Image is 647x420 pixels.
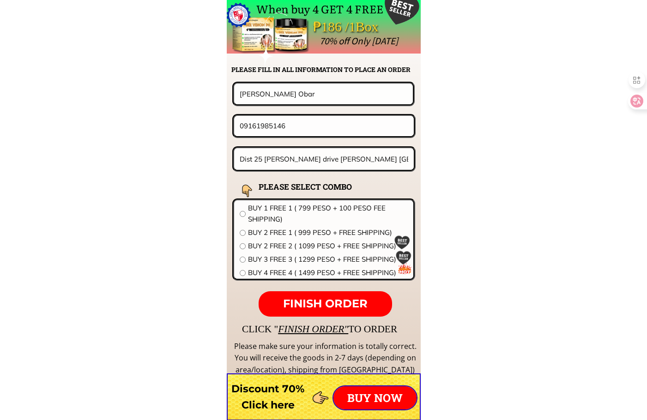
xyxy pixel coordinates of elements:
[333,386,417,409] p: BUY NOW
[237,148,411,170] input: Address
[237,116,411,136] input: Phone number
[233,341,417,376] div: Please make sure your information is totally correct. You will receive the goods in 2-7 days (dep...
[237,84,410,104] input: Your name
[283,297,368,310] span: FINISH ORDER
[259,180,375,193] h2: PLEASE SELECT COMBO
[248,240,408,252] span: BUY 2 FREE 2 ( 1099 PESO + FREE SHIPPING)
[231,65,420,75] h2: PLEASE FILL IN ALL INFORMATION TO PLACE AN ORDER
[248,203,408,225] span: BUY 1 FREE 1 ( 799 PESO + 100 PESO FEE SHIPPING)
[248,227,408,238] span: BUY 2 FREE 1 ( 999 PESO + FREE SHIPPING)
[248,254,408,265] span: BUY 3 FREE 3 ( 1299 PESO + FREE SHIPPING)
[320,33,605,49] div: 70% off Only [DATE]
[248,267,408,278] span: BUY 4 FREE 4 ( 1499 PESO + FREE SHIPPING)
[227,381,309,413] h3: Discount 70% Click here
[313,16,405,38] div: ₱186 /1Box
[278,324,348,335] span: FINISH ORDER"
